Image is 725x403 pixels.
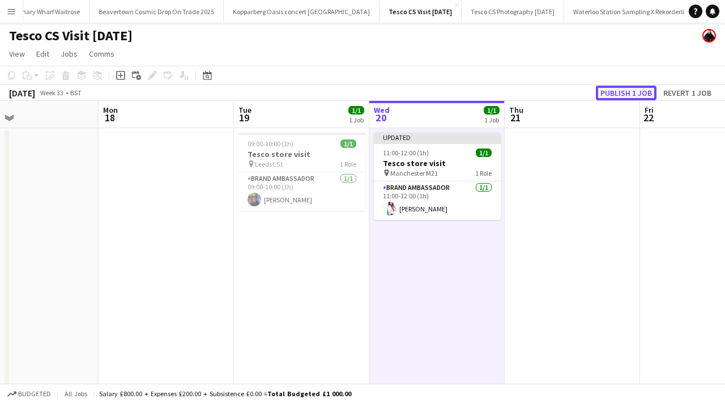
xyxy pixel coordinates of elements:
span: Jobs [61,49,78,59]
app-user-avatar: Danielle Ferguson [702,29,716,43]
button: Kopparberg Oasis concert [GEOGRAPHIC_DATA] [224,1,379,23]
span: 18 [101,111,118,124]
div: 1 Job [349,116,364,124]
a: Jobs [56,46,82,61]
span: 1 Role [340,160,356,168]
span: 1/1 [348,106,364,114]
span: Tue [238,105,251,115]
button: Revert 1 job [659,86,716,100]
div: Updated [374,133,501,142]
span: Thu [509,105,523,115]
span: View [9,49,25,59]
span: All jobs [62,389,89,398]
span: 22 [643,111,654,124]
app-job-card: 09:00-10:00 (1h)1/1Tesco store visit Leeds LS11 RoleBrand Ambassador1/109:00-10:00 (1h)[PERSON_NAME] [238,133,365,211]
button: Beavertown Cosmic Drop On Trade 2025 [89,1,224,23]
span: 09:00-10:00 (1h) [248,139,293,148]
button: Publish 1 job [596,86,656,100]
a: View [5,46,29,61]
button: Waterloo Station Sampling X Rekorderlig [564,1,697,23]
h3: Tesco store visit [374,158,501,168]
app-job-card: Updated11:00-12:00 (1h)1/1Tesco store visit Manchester M211 RoleBrand Ambassador1/111:00-12:00 (1... [374,133,501,220]
span: Leeds LS1 [255,160,283,168]
span: Edit [36,49,49,59]
span: 1/1 [340,139,356,148]
button: Budgeted [6,388,53,400]
h1: Tesco CS Visit [DATE] [9,27,133,44]
span: 20 [372,111,390,124]
span: 21 [507,111,523,124]
span: 19 [237,111,251,124]
div: 1 Job [484,116,499,124]
a: Comms [84,46,119,61]
div: BST [70,88,82,97]
app-card-role: Brand Ambassador1/111:00-12:00 (1h)[PERSON_NAME] [374,181,501,220]
span: 1 Role [475,169,492,177]
a: Edit [32,46,54,61]
span: Manchester M21 [390,169,438,177]
button: Tesco CS Visit [DATE] [379,1,462,23]
span: Comms [89,49,114,59]
h3: Tesco store visit [238,149,365,159]
span: Total Budgeted £1 000.00 [267,389,351,398]
span: 1/1 [484,106,500,114]
span: 1/1 [476,149,492,157]
span: Budgeted [18,390,51,398]
span: Week 33 [37,88,66,97]
div: [DATE] [9,87,35,99]
app-card-role: Brand Ambassador1/109:00-10:00 (1h)[PERSON_NAME] [238,172,365,211]
div: Salary £800.00 + Expenses £200.00 + Subsistence £0.00 = [99,389,351,398]
span: Mon [103,105,118,115]
button: Tesco CS Photography [DATE] [462,1,564,23]
span: Fri [645,105,654,115]
span: 11:00-12:00 (1h) [383,149,429,157]
span: Wed [374,105,390,115]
